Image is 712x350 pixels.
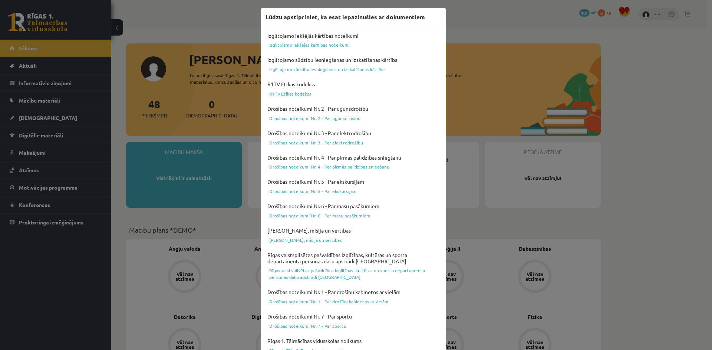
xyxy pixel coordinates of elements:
[266,13,425,21] h3: Lūdzu apstipriniet, ka esat iepazinušies ar dokumentiem
[266,153,441,163] h4: Drošības noteikumi Nr. 4 - Par pirmās palīdzības sniegšanu
[266,55,441,65] h4: Izglītojamo sūdzību iesniegšanas un izskatīšanas kārtība
[266,104,441,114] h4: Drošības noteikumi Nr. 2 - Par ugunsdrošību
[266,236,441,244] a: [PERSON_NAME], misija un vērtības
[266,297,441,306] a: Drošības noteikumi Nr. 1 - Par drošību kabinetos ar vielām
[266,40,441,49] a: Izglītojamo iekšējās kārtības noteikumi
[266,138,441,147] a: Drošības noteikumi Nr. 3 - Par elektrodrošību
[266,31,441,41] h4: Izglītojamo iekšējās kārtības noteikumi
[266,162,441,171] a: Drošības noteikumi Nr. 4 - Par pirmās palīdzības sniegšanu
[266,114,441,123] a: Drošības noteikumi Nr. 2 - Par ugunsdrošību
[266,250,441,266] h4: Rīgas valstspilsētas pašvaldības Izglītības, kultūras un sporta departamenta personas datu apstrā...
[266,311,441,321] h4: Drošības noteikumi Nr. 7 - Par sportu
[266,321,441,330] a: Drošības noteikumi Nr. 7 - Par sportu
[266,226,441,236] h4: [PERSON_NAME], misija un vērtības
[266,89,441,98] a: R1TV Ētikas kodekss
[266,336,441,346] h4: Rīgas 1. Tālmācības vidusskolas nolikums
[266,211,441,220] a: Drošības noteikumi Nr. 6 - Par masu pasākumiem
[266,65,441,74] a: Izglītojamo sūdzību iesniegšanas un izskatīšanas kārtība
[266,79,441,89] h4: R1TV Ētikas kodekss
[266,128,441,138] h4: Drošības noteikumi Nr. 3 - Par elektrodrošību
[266,201,441,211] h4: Drošības noteikumi Nr. 6 - Par masu pasākumiem
[266,187,441,196] a: Drošības noteikumi Nr. 5 - Par ekskursijām
[266,287,441,297] h4: Drošības noteikumi Nr. 1 - Par drošību kabinetos ar vielām
[266,266,441,281] a: Rīgas valstspilsētas pašvaldības Izglītības, kultūras un sporta departamenta personas datu apstrā...
[266,177,441,187] h4: Drošības noteikumi Nr. 5 - Par ekskursijām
